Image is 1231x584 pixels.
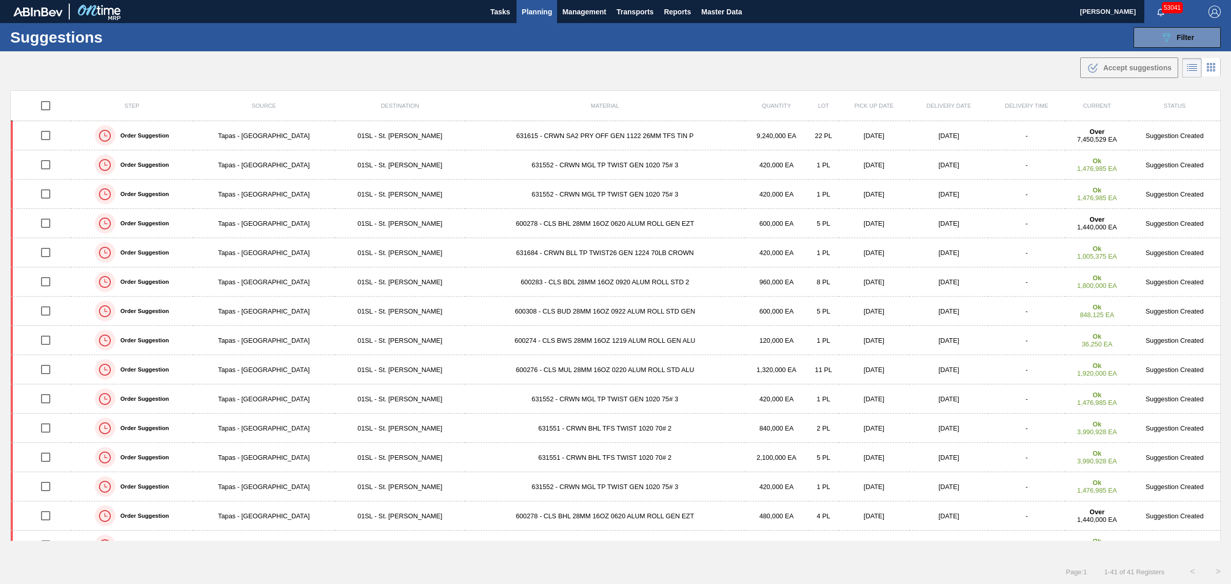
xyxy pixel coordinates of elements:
[1129,384,1220,414] td: Suggestion Created
[11,121,1221,150] a: Order SuggestionTapas - [GEOGRAPHIC_DATA]01SL - St. [PERSON_NAME]631615 - CRWN SA2 PRY OFF GEN 11...
[11,326,1221,355] a: Order SuggestionTapas - [GEOGRAPHIC_DATA]01SL - St. [PERSON_NAME]600274 - CLS BWS 28MM 16OZ 1219 ...
[11,209,1221,238] a: Order SuggestionTapas - [GEOGRAPHIC_DATA]01SL - St. [PERSON_NAME]600278 - CLS BHL 28MM 16OZ 0620 ...
[1077,369,1117,377] span: 1,920,000 EA
[762,103,791,109] span: Quantity
[1102,568,1164,576] span: 1 - 41 of 41 Registers
[808,297,839,326] td: 5 PL
[1103,64,1172,72] span: Accept suggestions
[115,279,169,285] label: Order Suggestion
[745,472,809,501] td: 420,000 EA
[334,150,465,180] td: 01SL - St. [PERSON_NAME]
[1082,340,1113,348] span: 36,250 EA
[115,513,169,519] label: Order Suggestion
[13,7,63,16] img: TNhmsLtSVTkK8tSr43FrP2fwEKptu5GPRR3wAAAABJRU5ErkJggg==
[909,414,988,443] td: [DATE]
[988,414,1065,443] td: -
[808,443,839,472] td: 5 PL
[334,209,465,238] td: 01SL - St. [PERSON_NAME]
[808,326,839,355] td: 1 PL
[818,103,829,109] span: Lot
[1093,391,1101,399] strong: Ok
[115,396,169,402] label: Order Suggestion
[11,414,1221,443] a: Order SuggestionTapas - [GEOGRAPHIC_DATA]01SL - St. [PERSON_NAME]631551 - CRWN BHL TFS TWIST 1020...
[465,238,744,267] td: 631684 - CRWN BLL TP TWIST26 GEN 1224 70LB CROWN
[745,355,809,384] td: 1,320,000 EA
[808,209,839,238] td: 5 PL
[855,103,894,109] span: Pick up Date
[465,472,744,501] td: 631552 - CRWN MGL TP TWIST GEN 1020 75# 3
[193,531,334,560] td: Tapas - [GEOGRAPHIC_DATA]
[465,267,744,297] td: 600283 - CLS BDL 28MM 16OZ 0920 ALUM ROLL STD 2
[334,443,465,472] td: 01SL - St. [PERSON_NAME]
[1093,274,1101,282] strong: Ok
[465,150,744,180] td: 631552 - CRWN MGL TP TWIST GEN 1020 75# 3
[839,150,909,180] td: [DATE]
[1129,121,1220,150] td: Suggestion Created
[839,355,909,384] td: [DATE]
[465,443,744,472] td: 631551 - CRWN BHL TFS TWIST 1020 70# 2
[617,6,653,18] span: Transports
[193,267,334,297] td: Tapas - [GEOGRAPHIC_DATA]
[808,355,839,384] td: 11 PL
[334,531,465,560] td: 01SL - St. [PERSON_NAME]
[839,472,909,501] td: [DATE]
[334,472,465,501] td: 01SL - St. [PERSON_NAME]
[1144,5,1177,19] button: Notifications
[489,6,511,18] span: Tasks
[745,121,809,150] td: 9,240,000 EA
[251,103,276,109] span: Source
[1083,103,1111,109] span: Current
[334,384,465,414] td: 01SL - St. [PERSON_NAME]
[745,326,809,355] td: 120,000 EA
[988,121,1065,150] td: -
[745,531,809,560] td: 1,200,000 EA
[745,150,809,180] td: 420,000 EA
[591,103,619,109] span: Material
[11,501,1221,531] a: Order SuggestionTapas - [GEOGRAPHIC_DATA]01SL - St. [PERSON_NAME]600278 - CLS BHL 28MM 16OZ 0620 ...
[1077,486,1117,494] span: 1,476,985 EA
[839,238,909,267] td: [DATE]
[1077,194,1117,202] span: 1,476,985 EA
[909,121,988,150] td: [DATE]
[1177,33,1194,42] span: Filter
[909,326,988,355] td: [DATE]
[745,238,809,267] td: 420,000 EA
[839,180,909,209] td: [DATE]
[839,121,909,150] td: [DATE]
[988,150,1065,180] td: -
[1129,501,1220,531] td: Suggestion Created
[1093,333,1101,340] strong: Ok
[193,150,334,180] td: Tapas - [GEOGRAPHIC_DATA]
[11,384,1221,414] a: Order SuggestionTapas - [GEOGRAPHIC_DATA]01SL - St. [PERSON_NAME]631552 - CRWN MGL TP TWIST GEN 1...
[839,531,909,560] td: [DATE]
[11,238,1221,267] a: Order SuggestionTapas - [GEOGRAPHIC_DATA]01SL - St. [PERSON_NAME]631684 - CRWN BLL TP TWIST26 GEN...
[988,238,1065,267] td: -
[909,150,988,180] td: [DATE]
[1093,157,1101,165] strong: Ok
[1077,165,1117,172] span: 1,476,985 EA
[334,121,465,150] td: 01SL - St. [PERSON_NAME]
[1129,297,1220,326] td: Suggestion Created
[1208,6,1221,18] img: Logout
[909,443,988,472] td: [DATE]
[115,132,169,139] label: Order Suggestion
[839,501,909,531] td: [DATE]
[11,443,1221,472] a: Order SuggestionTapas - [GEOGRAPHIC_DATA]01SL - St. [PERSON_NAME]631551 - CRWN BHL TFS TWIST 1020...
[745,443,809,472] td: 2,100,000 EA
[1164,103,1185,109] span: Status
[988,209,1065,238] td: -
[1077,516,1117,523] span: 1,440,000 EA
[465,501,744,531] td: 600278 - CLS BHL 28MM 16OZ 0620 ALUM ROLL GEN EZT
[10,31,192,43] h1: Suggestions
[1134,27,1221,48] button: Filter
[1129,472,1220,501] td: Suggestion Created
[808,121,839,150] td: 22 PL
[11,267,1221,297] a: Order SuggestionTapas - [GEOGRAPHIC_DATA]01SL - St. [PERSON_NAME]600283 - CLS BDL 28MM 16OZ 0920 ...
[1129,355,1220,384] td: Suggestion Created
[1093,245,1101,252] strong: Ok
[808,150,839,180] td: 1 PL
[808,414,839,443] td: 2 PL
[808,238,839,267] td: 1 PL
[808,267,839,297] td: 8 PL
[988,501,1065,531] td: -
